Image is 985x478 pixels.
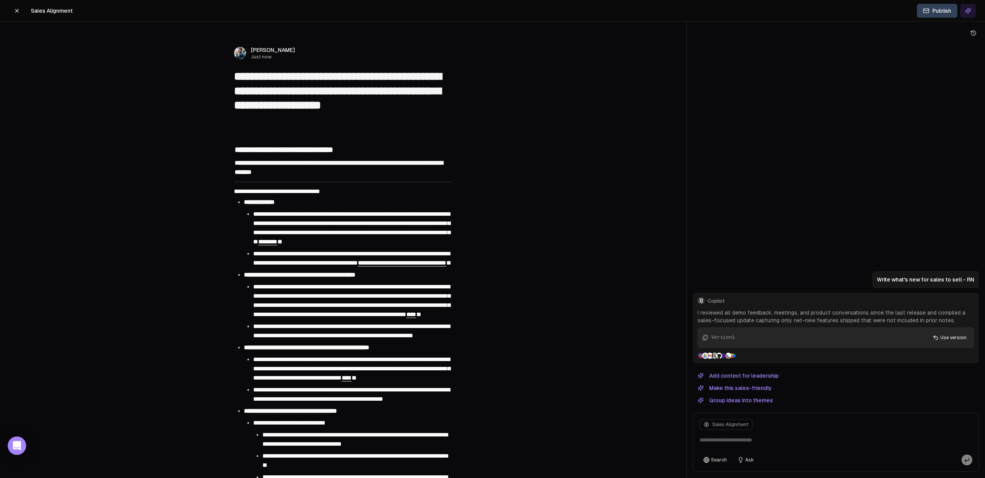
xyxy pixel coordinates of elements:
img: GitHub [716,353,722,359]
img: Productboard [730,353,736,359]
p: Write what's new for sales to sell - RN [877,276,974,283]
button: Make this sales-friendly [693,383,776,393]
button: Publish [917,4,957,18]
img: Linear [725,353,731,359]
button: Use version [928,332,971,343]
img: Gong [721,353,727,359]
p: I reviewed all demo feedback, meetings, and product conversations since the last release and comp... [698,309,974,324]
span: Just now [251,54,295,60]
span: Sales Alignment [31,7,73,15]
span: Sales Alignment [712,421,748,428]
img: Google Drive [702,353,708,359]
span: Copilot [708,298,974,304]
img: 1695405595226.jpeg [234,47,246,59]
div: Open Intercom Messenger [8,436,26,455]
img: Notion [711,353,718,359]
button: Group ideas into themes [693,396,778,405]
button: Search [700,455,731,465]
button: Ask [734,455,758,465]
div: Version 1 [711,334,735,341]
button: Add context for leadership [693,371,783,380]
img: Slack [698,353,704,359]
img: Gmail [707,353,713,359]
span: [PERSON_NAME] [251,46,295,54]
